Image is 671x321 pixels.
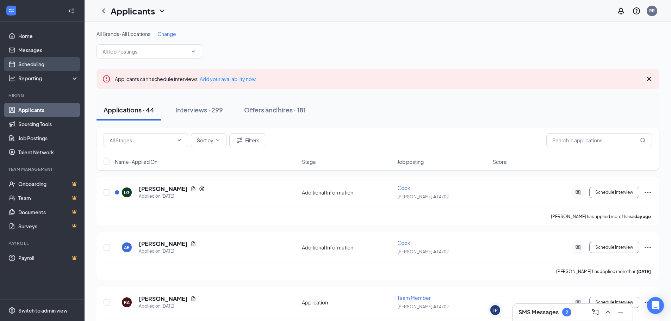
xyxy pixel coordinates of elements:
svg: ChevronLeft [99,7,108,15]
svg: Ellipses [644,243,652,252]
span: Job posting [397,158,424,165]
svg: QuestionInfo [632,7,641,15]
svg: Analysis [8,75,15,82]
svg: Error [102,75,111,83]
a: Add your availability now [200,76,256,82]
svg: ChevronDown [176,137,182,143]
svg: ChevronDown [158,7,166,15]
svg: ActiveChat [574,300,582,305]
a: OnboardingCrown [18,177,79,191]
svg: ActiveChat [574,245,582,250]
a: Sourcing Tools [18,117,79,131]
svg: Reapply [199,186,205,192]
button: Minimize [615,307,626,318]
span: Name · Applied On [115,158,157,165]
div: Interviews · 299 [175,105,223,114]
h1: Applicants [111,5,155,17]
span: Team Member [397,295,431,301]
div: AR [124,245,130,251]
span: [PERSON_NAME] #14702 - ... [397,194,455,199]
div: Reporting [18,75,79,82]
button: Sort byChevronDown [191,133,226,147]
button: Schedule Interview [589,187,639,198]
button: Filter Filters [229,133,265,147]
div: LG [124,190,130,196]
div: Applied on [DATE] [139,303,196,310]
svg: Document [191,186,196,192]
div: Hiring [8,92,77,98]
a: PayrollCrown [18,251,79,265]
span: Applicants can't schedule interviews. [115,76,256,82]
div: Offers and hires · 181 [244,105,306,114]
svg: MagnifyingGlass [640,137,646,143]
svg: ComposeMessage [591,308,599,316]
button: Schedule Interview [589,297,639,308]
svg: ChevronDown [191,49,196,54]
div: Application [302,299,393,306]
button: ChevronUp [602,307,614,318]
div: 2 [565,309,568,315]
div: Team Management [8,166,77,172]
div: Switch to admin view [18,307,68,314]
input: All Stages [110,136,174,144]
span: Score [493,158,507,165]
a: Talent Network [18,145,79,159]
p: [PERSON_NAME] has applied more than . [556,268,652,274]
button: ComposeMessage [590,307,601,318]
a: SurveysCrown [18,219,79,233]
a: Applicants [18,103,79,117]
b: a day ago [631,214,651,219]
a: Home [18,29,79,43]
a: Scheduling [18,57,79,71]
span: Change [157,31,176,37]
svg: Cross [645,75,653,83]
a: Job Postings [18,131,79,145]
svg: Document [191,296,196,302]
div: Additional Information [302,244,393,251]
svg: Collapse [68,7,75,14]
span: Stage [302,158,316,165]
svg: ChevronDown [215,137,220,143]
svg: Filter [235,136,244,144]
svg: ActiveChat [574,190,582,195]
a: DocumentsCrown [18,205,79,219]
svg: Notifications [617,7,625,15]
svg: Ellipses [644,298,652,307]
h3: SMS Messages [518,308,559,316]
span: Sort by [197,138,213,143]
a: Messages [18,43,79,57]
svg: Minimize [616,308,625,316]
div: RA [124,300,130,305]
span: [PERSON_NAME] #14702 - ... [397,304,455,309]
input: Search in applications [546,133,652,147]
h5: [PERSON_NAME] [139,185,188,193]
div: Applied on [DATE] [139,193,205,200]
div: Additional Information [302,189,393,196]
h5: [PERSON_NAME] [139,295,188,303]
div: Applications · 44 [104,105,154,114]
span: [PERSON_NAME] #14702 - ... [397,249,455,254]
svg: Ellipses [644,188,652,197]
b: [DATE] [636,269,651,274]
div: Applied on [DATE] [139,248,196,255]
span: All Brands · All Locations [97,31,150,37]
span: Cook [397,240,410,246]
svg: WorkstreamLogo [8,7,15,14]
div: Payroll [8,240,77,246]
span: Cook [397,185,410,191]
h5: [PERSON_NAME] [139,240,188,248]
input: All Job Postings [102,48,188,55]
div: TP [493,307,498,313]
svg: Settings [8,307,15,314]
svg: ChevronUp [604,308,612,316]
a: TeamCrown [18,191,79,205]
p: [PERSON_NAME] has applied more than . [551,214,652,220]
button: Schedule Interview [589,242,639,253]
div: Open Intercom Messenger [647,297,664,314]
div: RR [649,8,655,14]
svg: Document [191,241,196,247]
